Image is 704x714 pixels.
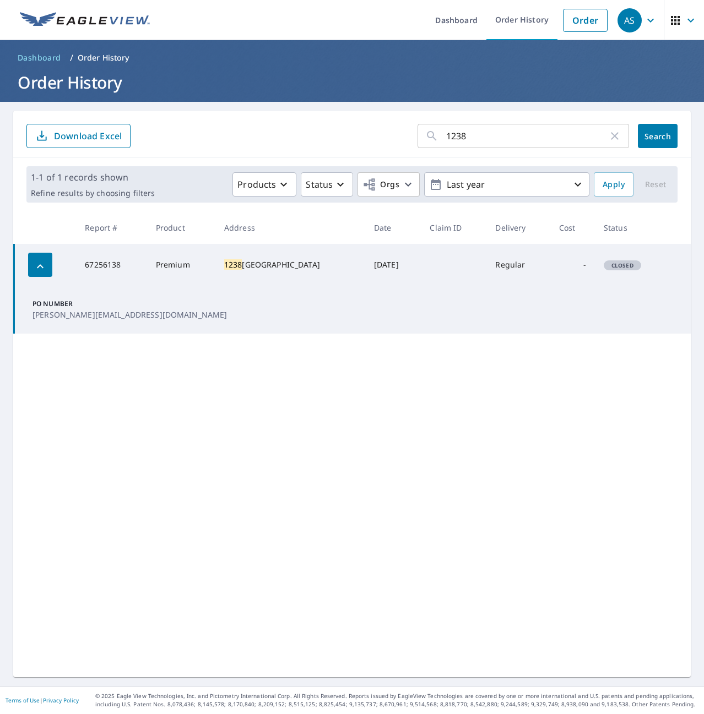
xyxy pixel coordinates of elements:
li: / [70,51,73,64]
a: Privacy Policy [43,696,79,704]
mark: 1238 [224,259,242,270]
div: [GEOGRAPHIC_DATA] [224,259,356,270]
p: | [6,697,79,704]
h1: Order History [13,71,691,94]
td: - [550,244,595,286]
button: Download Excel [26,124,131,148]
input: Address, Report #, Claim ID, etc. [446,121,608,151]
p: Order History [78,52,129,63]
nav: breadcrumb [13,49,691,67]
span: Dashboard [18,52,61,63]
p: [PERSON_NAME][EMAIL_ADDRESS][DOMAIN_NAME] [33,309,227,320]
p: © 2025 Eagle View Technologies, Inc. and Pictometry International Corp. All Rights Reserved. Repo... [95,692,698,708]
button: Orgs [358,172,420,197]
p: 1-1 of 1 records shown [31,171,155,184]
td: Regular [486,244,550,286]
button: Apply [594,172,633,197]
th: Product [147,211,215,244]
th: Cost [550,211,595,244]
span: Orgs [362,178,399,192]
p: Refine results by choosing filters [31,188,155,198]
a: Order [563,9,608,32]
img: EV Logo [20,12,150,29]
td: 67256138 [76,244,147,286]
span: Closed [605,261,640,269]
button: Search [638,124,678,148]
span: Search [647,131,669,141]
a: Dashboard [13,49,66,67]
td: [DATE] [365,244,421,286]
p: Download Excel [54,130,122,142]
button: Status [301,172,353,197]
button: Products [232,172,296,197]
td: Premium [147,244,215,286]
th: Address [215,211,365,244]
p: Status [306,178,333,191]
p: Products [237,178,276,191]
a: Terms of Use [6,696,40,704]
button: Last year [424,172,589,197]
th: Report # [76,211,147,244]
p: Last year [442,175,571,194]
th: Delivery [486,211,550,244]
th: Claim ID [421,211,486,244]
th: Date [365,211,421,244]
span: Apply [603,178,625,192]
div: AS [618,8,642,32]
th: Status [595,211,668,244]
p: PO Number [33,299,227,309]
